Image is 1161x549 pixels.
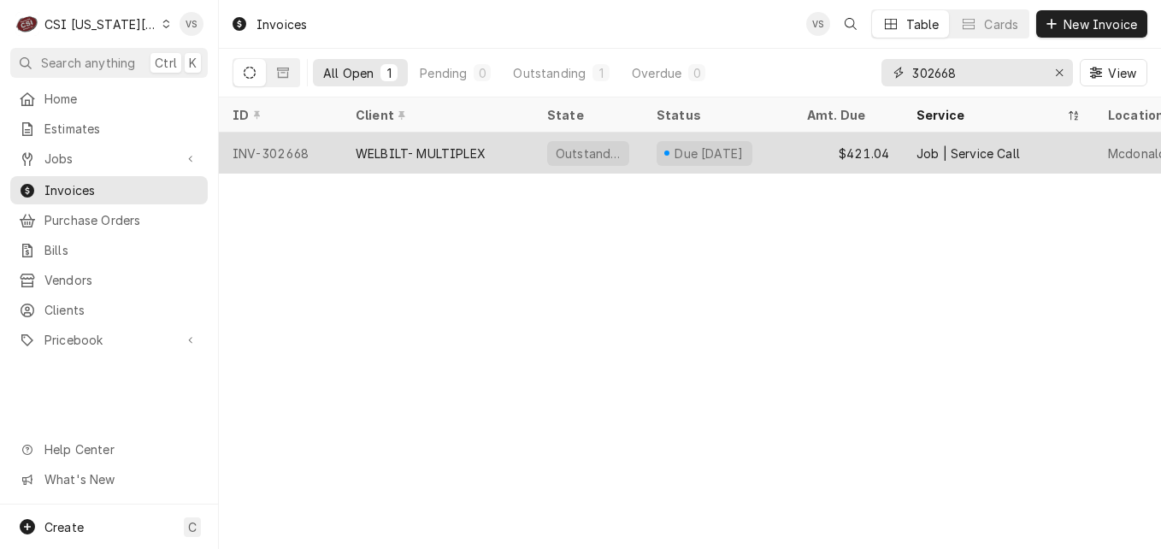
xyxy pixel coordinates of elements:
[10,435,208,463] a: Go to Help Center
[10,326,208,354] a: Go to Pricebook
[916,145,1020,162] div: Job | Service Call
[793,133,903,174] div: $421.04
[44,301,199,319] span: Clients
[657,106,776,124] div: Status
[44,271,199,289] span: Vendors
[44,150,174,168] span: Jobs
[44,120,199,138] span: Estimates
[44,470,197,488] span: What's New
[1036,10,1147,38] button: New Invoice
[10,296,208,324] a: Clients
[356,106,516,124] div: Client
[10,48,208,78] button: Search anythingCtrlK
[44,331,174,349] span: Pricebook
[155,54,177,72] span: Ctrl
[837,10,864,38] button: Open search
[44,15,157,33] div: CSI [US_STATE][GEOGRAPHIC_DATA]
[477,64,487,82] div: 0
[10,206,208,234] a: Purchase Orders
[44,241,199,259] span: Bills
[10,465,208,493] a: Go to What's New
[44,440,197,458] span: Help Center
[1060,15,1140,33] span: New Invoice
[44,211,199,229] span: Purchase Orders
[912,59,1040,86] input: Keyword search
[323,64,374,82] div: All Open
[10,266,208,294] a: Vendors
[15,12,39,36] div: C
[806,12,830,36] div: VS
[632,64,681,82] div: Overdue
[44,181,199,199] span: Invoices
[233,106,325,124] div: ID
[596,64,606,82] div: 1
[554,145,622,162] div: Outstanding
[189,54,197,72] span: K
[916,106,1064,124] div: Service
[10,176,208,204] a: Invoices
[420,64,467,82] div: Pending
[356,145,486,162] div: WELBILT- MULTIPLEX
[1105,64,1140,82] span: View
[10,85,208,113] a: Home
[692,64,702,82] div: 0
[219,133,342,174] div: INV-302668
[44,90,199,108] span: Home
[673,145,746,162] div: Due [DATE]
[10,236,208,264] a: Bills
[180,12,203,36] div: Vicky Stuesse's Avatar
[41,54,135,72] span: Search anything
[180,12,203,36] div: VS
[10,145,208,173] a: Go to Jobs
[547,106,629,124] div: State
[1046,59,1073,86] button: Erase input
[44,520,84,534] span: Create
[984,15,1018,33] div: Cards
[15,12,39,36] div: CSI Kansas City's Avatar
[10,115,208,143] a: Estimates
[188,518,197,536] span: C
[513,64,586,82] div: Outstanding
[384,64,394,82] div: 1
[906,15,940,33] div: Table
[806,12,830,36] div: Vicky Stuesse's Avatar
[807,106,886,124] div: Amt. Due
[1080,59,1147,86] button: View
